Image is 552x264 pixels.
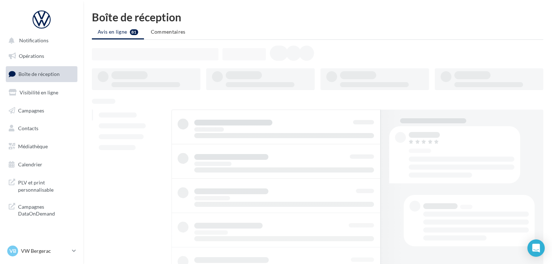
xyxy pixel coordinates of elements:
[4,48,79,64] a: Opérations
[19,38,48,44] span: Notifications
[92,12,543,22] div: Boîte de réception
[9,247,16,255] span: VB
[18,107,44,113] span: Campagnes
[19,53,44,59] span: Opérations
[21,247,69,255] p: VW Bergerac
[4,175,79,196] a: PLV et print personnalisable
[18,71,60,77] span: Boîte de réception
[4,103,79,118] a: Campagnes
[6,244,77,258] a: VB VW Bergerac
[18,178,75,193] span: PLV et print personnalisable
[151,29,186,35] span: Commentaires
[18,143,48,149] span: Médiathèque
[18,161,42,167] span: Calendrier
[4,85,79,100] a: Visibilité en ligne
[4,157,79,172] a: Calendrier
[4,121,79,136] a: Contacts
[4,139,79,154] a: Médiathèque
[18,125,38,131] span: Contacts
[4,66,79,82] a: Boîte de réception
[18,202,75,217] span: Campagnes DataOnDemand
[527,239,545,257] div: Open Intercom Messenger
[4,199,79,220] a: Campagnes DataOnDemand
[20,89,58,95] span: Visibilité en ligne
